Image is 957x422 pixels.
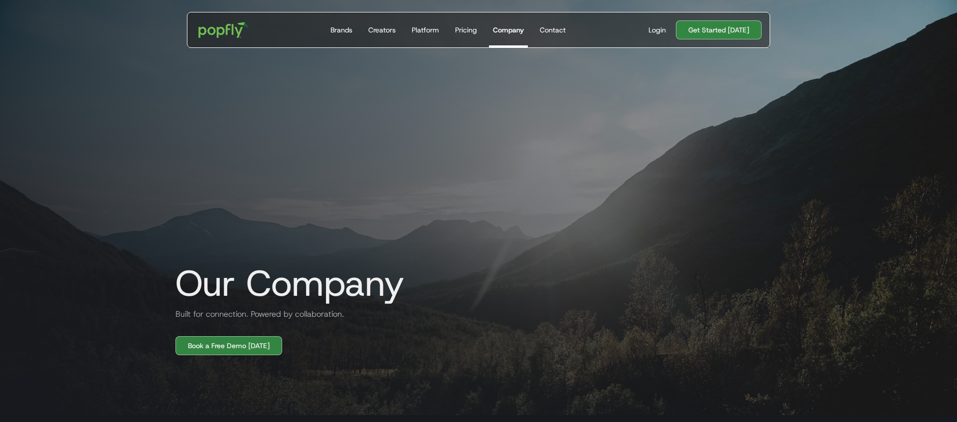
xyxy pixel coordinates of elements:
[167,263,404,303] h1: Our Company
[451,12,481,47] a: Pricing
[489,12,528,47] a: Company
[330,25,352,35] div: Brands
[536,12,570,47] a: Contact
[676,20,762,39] a: Get Started [DATE]
[368,25,396,35] div: Creators
[191,15,256,45] a: home
[540,25,566,35] div: Contact
[648,25,666,35] div: Login
[644,25,670,35] a: Login
[408,12,443,47] a: Platform
[326,12,356,47] a: Brands
[493,25,524,35] div: Company
[455,25,477,35] div: Pricing
[364,12,400,47] a: Creators
[412,25,439,35] div: Platform
[167,308,344,320] h2: Built for connection. Powered by collaboration.
[175,336,282,355] a: Book a Free Demo [DATE]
